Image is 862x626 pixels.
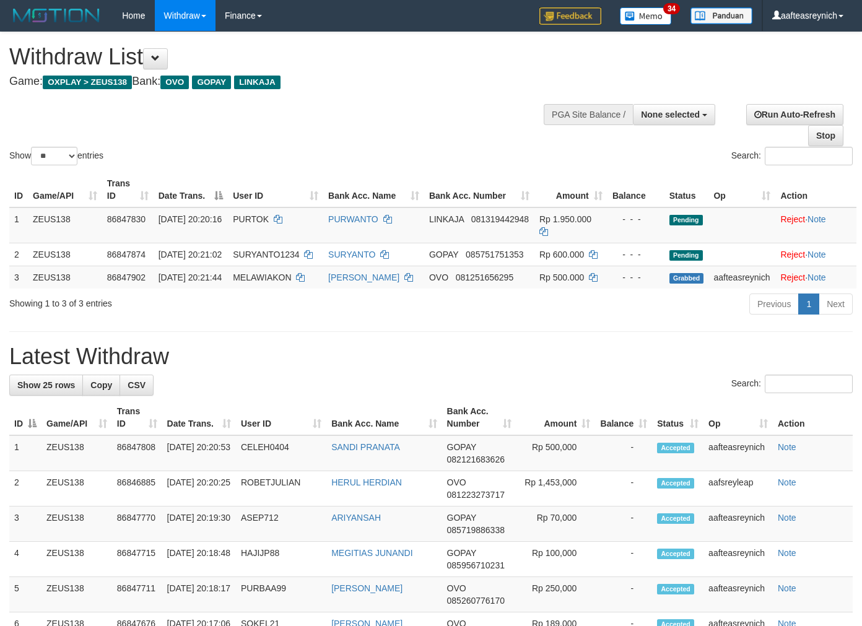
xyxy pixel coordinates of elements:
span: 86847874 [107,250,146,259]
td: PURBAA99 [236,577,326,612]
span: Copy 085719886338 to clipboard [447,525,505,535]
a: HERUL HERDIAN [331,477,402,487]
div: - - - [612,271,660,284]
span: OVO [160,76,189,89]
td: Rp 1,453,000 [516,471,596,506]
td: · [775,243,856,266]
td: - [595,435,652,471]
a: CSV [120,375,154,396]
th: Amount: activate to sort column ascending [534,172,607,207]
span: [DATE] 20:21:44 [159,272,222,282]
h4: Game: Bank: [9,76,562,88]
span: LINKAJA [234,76,281,89]
a: Note [778,513,796,523]
th: ID: activate to sort column descending [9,400,41,435]
a: Note [808,250,826,259]
td: 3 [9,506,41,542]
span: Pending [669,250,703,261]
td: aafteasreynich [703,435,773,471]
td: 1 [9,435,41,471]
span: Pending [669,215,703,225]
span: OVO [447,583,466,593]
td: 86847715 [112,542,162,577]
span: 86847830 [107,214,146,224]
a: Reject [780,272,805,282]
td: 5 [9,577,41,612]
td: [DATE] 20:18:17 [162,577,236,612]
span: [DATE] 20:20:16 [159,214,222,224]
span: GOPAY [447,442,476,452]
td: ZEUS138 [41,577,112,612]
td: 1 [9,207,28,243]
span: OVO [447,477,466,487]
span: Accepted [657,584,694,594]
img: MOTION_logo.png [9,6,103,25]
td: ASEP712 [236,506,326,542]
td: 3 [9,266,28,289]
a: MEGITIAS JUNANDI [331,548,412,558]
td: aafteasreynich [703,542,773,577]
th: User ID: activate to sort column ascending [236,400,326,435]
td: ROBETJULIAN [236,471,326,506]
button: None selected [633,104,715,125]
td: Rp 500,000 [516,435,596,471]
th: User ID: activate to sort column ascending [228,172,323,207]
td: CELEH0404 [236,435,326,471]
div: - - - [612,248,660,261]
th: Game/API: activate to sort column ascending [28,172,102,207]
a: SANDI PRANATA [331,442,400,452]
h1: Latest Withdraw [9,344,853,369]
td: Rp 250,000 [516,577,596,612]
th: Date Trans.: activate to sort column ascending [162,400,236,435]
div: PGA Site Balance / [544,104,633,125]
a: Note [808,214,826,224]
h1: Withdraw List [9,45,562,69]
th: Status [664,172,709,207]
a: Reject [780,250,805,259]
span: MELAWIAKON [233,272,291,282]
span: Accepted [657,478,694,489]
td: ZEUS138 [41,542,112,577]
span: Rp 500.000 [539,272,584,282]
td: aafteasreynich [703,506,773,542]
a: [PERSON_NAME] [331,583,403,593]
span: Copy 082121683626 to clipboard [447,454,505,464]
td: - [595,577,652,612]
span: Grabbed [669,273,704,284]
th: Op: activate to sort column ascending [708,172,775,207]
a: [PERSON_NAME] [328,272,399,282]
td: - [595,471,652,506]
td: 86846885 [112,471,162,506]
a: 1 [798,293,819,315]
th: Status: activate to sort column ascending [652,400,703,435]
label: Search: [731,375,853,393]
label: Show entries [9,147,103,165]
th: Action [775,172,856,207]
td: · [775,207,856,243]
td: 2 [9,471,41,506]
td: ZEUS138 [28,266,102,289]
span: 34 [663,3,680,14]
span: Copy [90,380,112,390]
td: 86847808 [112,435,162,471]
td: [DATE] 20:20:53 [162,435,236,471]
span: Copy 085956710231 to clipboard [447,560,505,570]
span: Accepted [657,513,694,524]
td: [DATE] 20:19:30 [162,506,236,542]
span: OVO [429,272,448,282]
span: Copy 081223273717 to clipboard [447,490,505,500]
label: Search: [731,147,853,165]
a: Run Auto-Refresh [746,104,843,125]
a: Show 25 rows [9,375,83,396]
td: · [775,266,856,289]
td: aafsreyleap [703,471,773,506]
a: Note [778,583,796,593]
td: ZEUS138 [41,506,112,542]
a: Previous [749,293,799,315]
td: aafteasreynich [703,577,773,612]
td: Rp 100,000 [516,542,596,577]
th: Balance: activate to sort column ascending [595,400,652,435]
th: Bank Acc. Number: activate to sort column ascending [442,400,516,435]
span: Accepted [657,443,694,453]
span: SURYANTO1234 [233,250,299,259]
